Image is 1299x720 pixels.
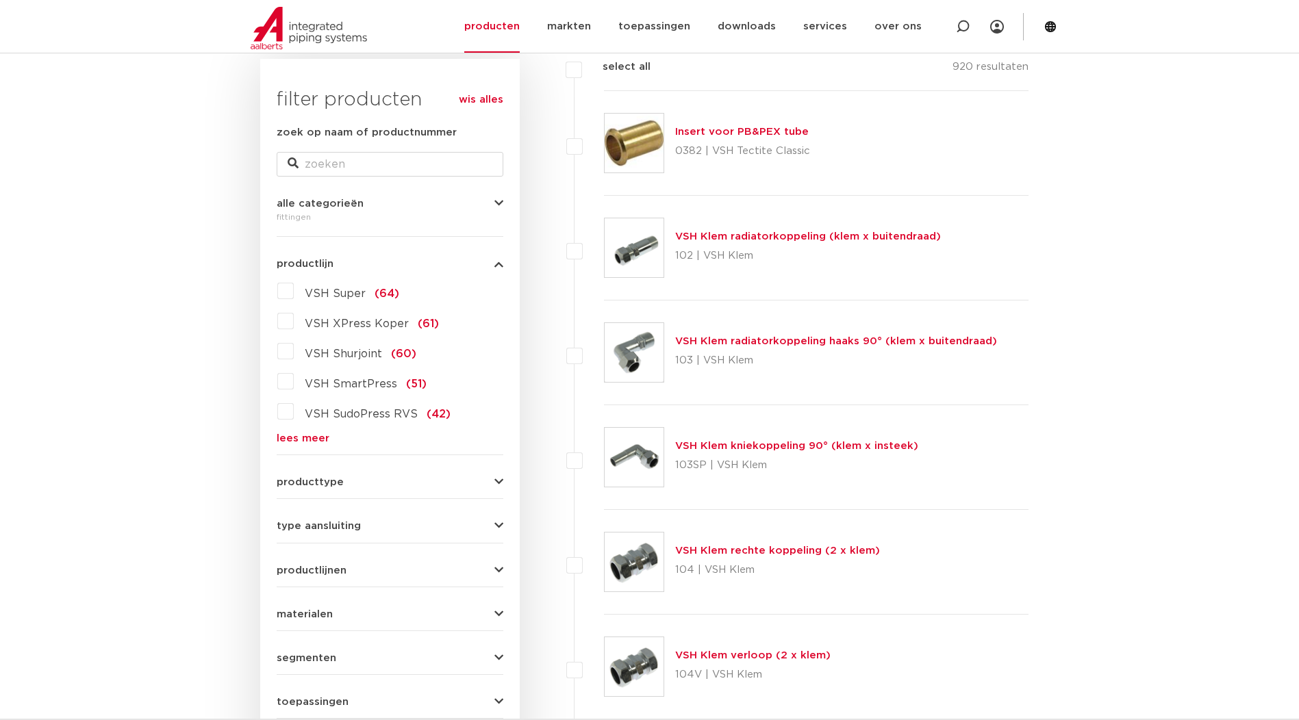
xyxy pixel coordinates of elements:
[675,231,941,242] a: VSH Klem radiatorkoppeling (klem x buitendraad)
[277,697,503,707] button: toepassingen
[605,428,664,487] img: Thumbnail for VSH Klem kniekoppeling 90° (klem x insteek)
[277,477,503,487] button: producttype
[375,288,399,299] span: (64)
[277,521,503,531] button: type aansluiting
[605,323,664,382] img: Thumbnail for VSH Klem radiatorkoppeling haaks 90° (klem x buitendraad)
[277,653,336,663] span: segmenten
[277,198,503,209] button: alle categorieën
[277,697,349,707] span: toepassingen
[675,650,831,660] a: VSH Klem verloop (2 x klem)
[605,218,664,277] img: Thumbnail for VSH Klem radiatorkoppeling (klem x buitendraad)
[675,140,810,162] p: 0382 | VSH Tectite Classic
[277,259,333,269] span: productlijn
[675,350,997,372] p: 103 | VSH Klem
[675,454,918,476] p: 103SP | VSH Klem
[675,664,831,686] p: 104V | VSH Klem
[675,559,880,581] p: 104 | VSH Klem
[277,477,344,487] span: producttype
[605,114,664,172] img: Thumbnail for Insert voor PB&PEX tube
[605,532,664,591] img: Thumbnail for VSH Klem rechte koppeling (2 x klem)
[305,409,418,420] span: VSH SudoPress RVS
[605,637,664,696] img: Thumbnail for VSH Klem verloop (2 x klem)
[953,59,1029,80] p: 920 resultaten
[305,288,366,299] span: VSH Super
[391,348,416,359] span: (60)
[277,198,364,209] span: alle categorieën
[675,441,918,451] a: VSH Klem kniekoppeling 90° (klem x insteek)
[277,521,361,531] span: type aansluiting
[277,609,503,619] button: materialen
[277,653,503,663] button: segmenten
[277,125,457,141] label: zoek op naam of productnummer
[406,378,427,389] span: (51)
[277,152,503,177] input: zoeken
[675,245,941,267] p: 102 | VSH Klem
[277,433,503,443] a: lees meer
[277,609,333,619] span: materialen
[675,127,809,137] a: Insert voor PB&PEX tube
[675,336,997,346] a: VSH Klem radiatorkoppeling haaks 90° (klem x buitendraad)
[305,318,409,329] span: VSH XPress Koper
[418,318,439,329] span: (61)
[675,545,880,556] a: VSH Klem rechte koppeling (2 x klem)
[277,565,503,576] button: productlijnen
[277,86,503,114] h3: filter producten
[305,348,382,359] span: VSH Shurjoint
[582,59,651,75] label: select all
[305,378,397,389] span: VSH SmartPress
[277,209,503,225] div: fittingen
[277,565,346,576] span: productlijnen
[277,259,503,269] button: productlijn
[459,92,503,108] a: wis alles
[427,409,451,420] span: (42)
